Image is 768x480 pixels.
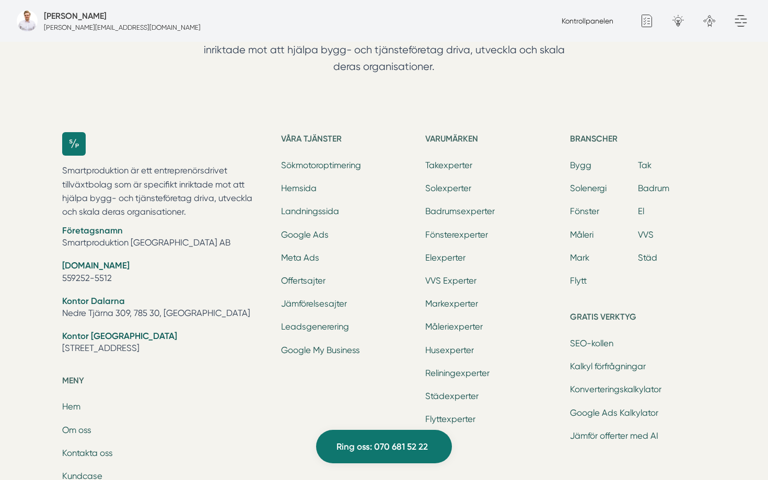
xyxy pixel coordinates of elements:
h5: Varumärken [425,132,561,149]
img: foretagsbild-pa-smartproduktion-en-webbyraer-i-dalarnas-lan.jpg [17,10,38,31]
a: Takexperter [425,160,472,170]
li: [STREET_ADDRESS] [62,330,269,357]
h5: Våra tjänster [281,132,417,149]
a: Badrumsexperter [425,206,495,216]
p: Smartproduktion är ett entreprenörsdrivet tillväxtbolag som är specifikt inriktade mot att hjälpa... [183,26,585,80]
strong: Kontor Dalarna [62,296,125,306]
a: Solenergi [570,183,607,193]
a: Ring oss: 070 681 52 22 [316,430,452,463]
a: Fönsterexperter [425,230,488,240]
a: Elexperter [425,253,466,263]
a: VVS [638,230,654,240]
a: Offertsajter [281,276,325,286]
strong: Företagsnamn [62,225,123,236]
a: Leadsgenerering [281,322,349,332]
li: Smartproduktion [GEOGRAPHIC_DATA] AB [62,225,269,251]
span: Ring oss: 070 681 52 22 [336,440,428,454]
p: Smartproduktion är ett entreprenörsdrivet tillväxtbolag som är specifikt inriktade mot att hjälpa... [62,164,269,219]
a: Landningssida [281,206,339,216]
a: Markexperter [425,299,478,309]
a: Badrum [638,183,669,193]
a: Reliningexperter [425,368,490,378]
a: Hemsida [281,183,317,193]
a: Hem [62,402,80,412]
a: Städ [638,253,657,263]
a: Kontakta oss [62,448,113,458]
a: Bygg [570,160,591,170]
a: Google Ads [281,230,329,240]
h5: Administratör [44,9,107,22]
h5: Gratis verktyg [570,310,706,327]
a: Om oss [62,425,91,435]
p: [PERSON_NAME][EMAIL_ADDRESS][DOMAIN_NAME] [44,22,201,32]
a: Kontrollpanelen [562,17,613,25]
a: VVS Experter [425,276,476,286]
a: Jämför offerter med AI [570,431,658,441]
a: Solexperter [425,183,471,193]
a: Mark [570,253,589,263]
a: SEO-kollen [570,338,613,348]
a: Google Ads Kalkylator [570,408,658,418]
a: Flyttexperter [425,414,475,424]
strong: [DOMAIN_NAME] [62,260,130,271]
a: Meta Ads [281,253,319,263]
a: Husexperter [425,345,474,355]
a: Måleri [570,230,594,240]
a: Google My Business [281,345,360,355]
a: Måleriexperter [425,322,483,332]
a: Sökmotoroptimering [281,160,361,170]
li: 559252-5512 [62,260,269,286]
strong: Kontor [GEOGRAPHIC_DATA] [62,331,177,341]
a: Kalkyl förfrågningar [570,361,646,371]
a: Konverteringskalkylator [570,384,661,394]
h5: Meny [62,374,269,391]
a: El [638,206,644,216]
a: Tak [638,160,651,170]
a: Städexperter [425,391,479,401]
a: Fönster [570,206,599,216]
a: Flytt [570,276,587,286]
a: Jämförelsesajter [281,299,347,309]
h5: Branscher [570,132,706,149]
li: Nedre Tjärna 309, 785 30, [GEOGRAPHIC_DATA] [62,295,269,322]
